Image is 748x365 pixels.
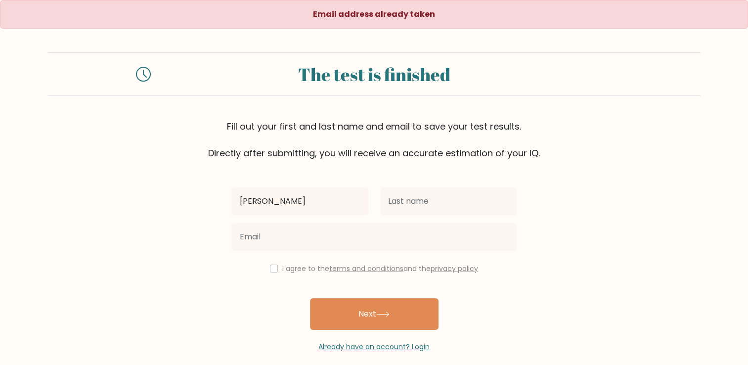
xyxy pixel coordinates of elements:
label: I agree to the and the [282,264,478,274]
input: Last name [380,187,517,215]
div: Fill out your first and last name and email to save your test results. Directly after submitting,... [48,120,701,160]
div: The test is finished [163,61,586,88]
a: privacy policy [431,264,478,274]
a: terms and conditions [329,264,403,274]
input: Email [232,223,517,251]
strong: Email address already taken [313,8,435,20]
input: First name [232,187,368,215]
a: Already have an account? Login [318,342,430,352]
button: Next [310,298,439,330]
